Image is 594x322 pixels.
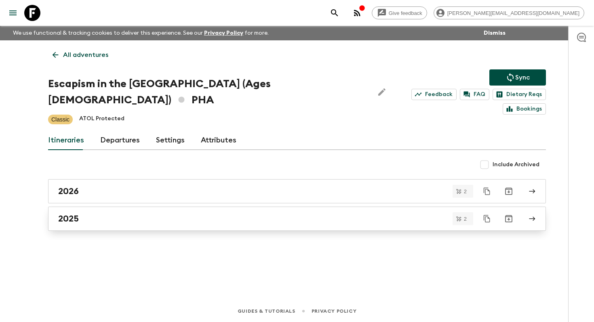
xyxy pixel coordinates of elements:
[48,207,546,231] a: 2025
[493,89,546,100] a: Dietary Reqs
[372,6,427,19] a: Give feedback
[48,47,113,63] a: All adventures
[489,69,546,86] button: Sync adventure departures to the booking engine
[501,211,517,227] button: Archive
[480,184,494,199] button: Duplicate
[493,161,539,169] span: Include Archived
[51,115,70,123] p: Classic
[48,76,367,108] h1: Escapism in the [GEOGRAPHIC_DATA] (Ages [DEMOGRAPHIC_DATA]) PHA
[79,115,124,124] p: ATOL Protected
[434,6,584,19] div: [PERSON_NAME][EMAIL_ADDRESS][DOMAIN_NAME]
[460,89,489,100] a: FAQ
[515,73,530,82] p: Sync
[384,10,427,16] span: Give feedback
[503,103,546,115] a: Bookings
[238,307,295,316] a: Guides & Tutorials
[10,26,272,40] p: We use functional & tracking cookies to deliver this experience. See our for more.
[48,179,546,203] a: 2026
[5,5,21,21] button: menu
[501,183,517,199] button: Archive
[156,131,185,150] a: Settings
[411,89,457,100] a: Feedback
[326,5,343,21] button: search adventures
[63,50,108,60] p: All adventures
[374,76,390,108] button: Edit Adventure Title
[459,216,472,222] span: 2
[459,189,472,194] span: 2
[100,131,140,150] a: Departures
[443,10,584,16] span: [PERSON_NAME][EMAIL_ADDRESS][DOMAIN_NAME]
[482,27,508,39] button: Dismiss
[312,307,356,316] a: Privacy Policy
[480,211,494,226] button: Duplicate
[58,186,79,197] h2: 2026
[201,131,236,150] a: Attributes
[204,30,243,36] a: Privacy Policy
[48,131,84,150] a: Itineraries
[58,213,79,224] h2: 2025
